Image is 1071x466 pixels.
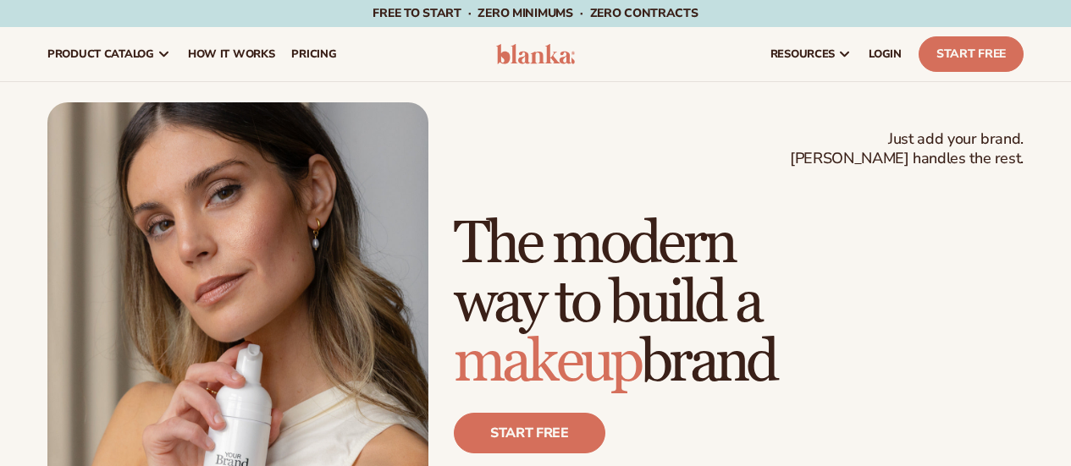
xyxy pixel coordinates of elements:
span: makeup [454,326,640,398]
a: How It Works [179,27,284,81]
span: LOGIN [869,47,902,61]
a: LOGIN [860,27,910,81]
a: resources [762,27,860,81]
a: pricing [283,27,345,81]
span: How It Works [188,47,275,61]
a: Start free [454,413,605,453]
span: resources [770,47,835,61]
h1: The modern way to build a brand [454,215,1024,392]
span: product catalog [47,47,154,61]
img: logo [496,44,576,64]
a: product catalog [39,27,179,81]
span: Just add your brand. [PERSON_NAME] handles the rest. [790,129,1024,169]
span: Free to start · ZERO minimums · ZERO contracts [373,5,698,21]
a: Start Free [919,36,1024,72]
span: pricing [291,47,336,61]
